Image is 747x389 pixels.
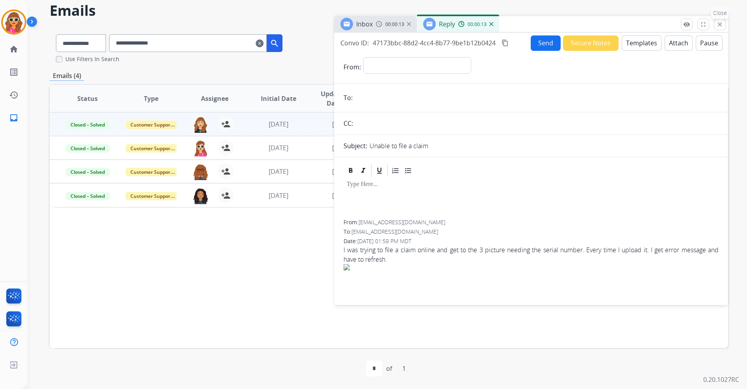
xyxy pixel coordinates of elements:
[714,19,726,30] button: Close
[344,141,367,151] p: Subject:
[126,121,177,129] span: Customer Support
[344,237,719,245] div: Date:
[665,35,693,51] button: Attach
[66,121,110,129] span: Closed – Solved
[256,39,264,48] mat-icon: clear
[332,191,352,200] span: [DATE]
[193,140,208,156] img: agent-avatar
[9,45,19,54] mat-icon: home
[193,116,208,133] img: agent-avatar
[390,165,401,177] div: Ordered List
[77,94,98,103] span: Status
[622,35,662,51] button: Templates
[344,62,361,72] p: From:
[126,144,177,153] span: Customer Support
[65,55,119,63] label: Use Filters In Search
[683,21,690,28] mat-icon: remove_red_eye
[269,167,288,176] span: [DATE]
[357,237,411,245] span: [DATE] 01:59 PM MDT
[359,218,445,226] span: [EMAIL_ADDRESS][DOMAIN_NAME]
[201,94,229,103] span: Assignee
[385,21,404,28] span: 00:00:13
[344,119,353,128] p: CC:
[531,35,561,51] button: Send
[126,168,177,176] span: Customer Support
[344,93,353,102] p: To:
[703,375,739,384] p: 0.20.1027RC
[386,364,392,373] div: of
[356,20,373,28] span: Inbox
[50,71,84,81] p: Emails (4)
[332,120,352,128] span: [DATE]
[370,141,428,151] p: Unable to file a claim
[332,143,352,152] span: [DATE]
[144,94,158,103] span: Type
[344,228,719,236] div: To:
[373,39,496,47] span: 47173bbc-88d2-4cc4-8b77-9be1b12b0424
[221,119,230,129] mat-icon: person_add
[193,164,208,180] img: agent-avatar
[66,168,110,176] span: Closed – Solved
[9,113,19,123] mat-icon: inbox
[700,21,707,28] mat-icon: fullscreen
[3,11,25,33] img: avatar
[269,143,288,152] span: [DATE]
[396,361,412,376] div: 1
[126,192,177,200] span: Customer Support
[468,21,487,28] span: 00:00:13
[345,165,357,177] div: Bold
[261,94,296,103] span: Initial Date
[402,165,414,177] div: Bullet List
[221,191,230,200] mat-icon: person_add
[711,7,729,19] p: Close
[9,90,19,100] mat-icon: history
[193,188,208,204] img: agent-avatar
[50,3,728,19] h2: Emails
[269,191,288,200] span: [DATE]
[221,143,230,153] mat-icon: person_add
[351,228,438,235] span: [EMAIL_ADDRESS][DOMAIN_NAME]
[66,192,110,200] span: Closed – Solved
[221,167,230,176] mat-icon: person_add
[270,39,279,48] mat-icon: search
[344,264,719,270] img: ii_198aa2a1d4d44cf31121
[66,144,110,153] span: Closed – Solved
[696,35,723,51] button: Pause
[357,165,369,177] div: Italic
[563,35,619,51] button: Secure Notes
[344,218,719,226] div: From:
[344,245,719,289] div: I was trying to file a claim online and get to the 3 picture needing the serial number. Every tim...
[317,89,351,108] span: Updated Date
[340,38,369,48] p: Convo ID:
[269,120,288,128] span: [DATE]
[332,167,352,176] span: [DATE]
[373,165,385,177] div: Underline
[9,67,19,77] mat-icon: list_alt
[439,20,455,28] span: Reply
[502,39,509,47] mat-icon: content_copy
[716,21,723,28] mat-icon: close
